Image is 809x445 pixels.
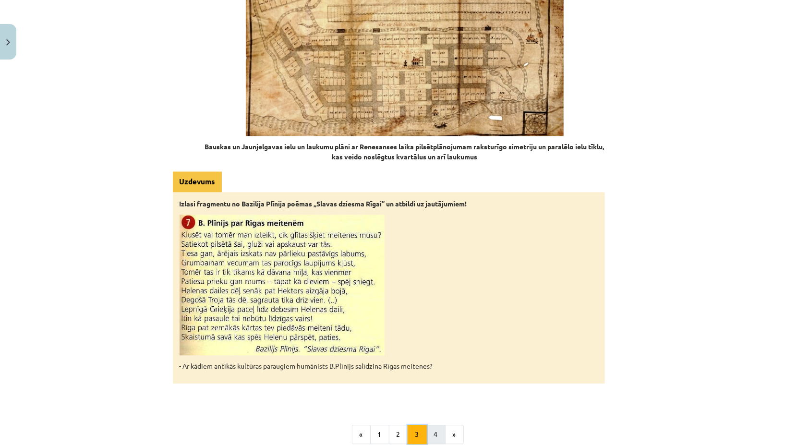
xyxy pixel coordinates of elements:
[389,425,408,444] button: 2
[426,425,446,444] button: 4
[180,215,385,355] img: Fotogrāfija
[370,425,389,444] button: 1
[408,425,427,444] button: 3
[352,425,371,444] button: «
[6,39,10,46] img: icon-close-lesson-0947bae3869378f0d4975bcd49f059093ad1ed9edebbc8119c70593378902aed.svg
[205,142,604,161] b: Bauskas un Jaunjelgavas ielu un laukumu plāni ar Renesanses laika pilsētplānojumam raksturīgo sim...
[173,425,637,444] nav: Page navigation example
[445,425,464,444] button: »
[173,171,222,192] div: Uzdevums
[180,361,598,371] p: - Ar kādiem antīkās kultūras paraugiem humānists B.Plīnijs salīdzina Rīgas meitenes?
[180,199,467,208] strong: Izlasi fragmentu no Bazilija Plīnija poēmas „Slavas dziesma Rīgai” un atbildi uz jautājumiem!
